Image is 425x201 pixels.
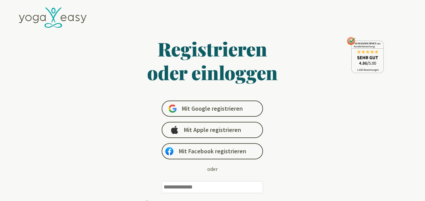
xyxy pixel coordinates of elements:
h1: Registrieren oder einloggen [82,37,344,84]
div: oder [207,165,218,173]
span: Mit Apple registrieren [184,126,241,134]
span: Mit Facebook registrieren [179,147,246,155]
a: Mit Google registrieren [162,100,263,117]
img: ausgezeichnet_seal.png [347,37,384,73]
span: Mit Google registrieren [182,105,243,113]
a: Mit Apple registrieren [162,122,263,138]
a: Mit Facebook registrieren [162,143,263,159]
